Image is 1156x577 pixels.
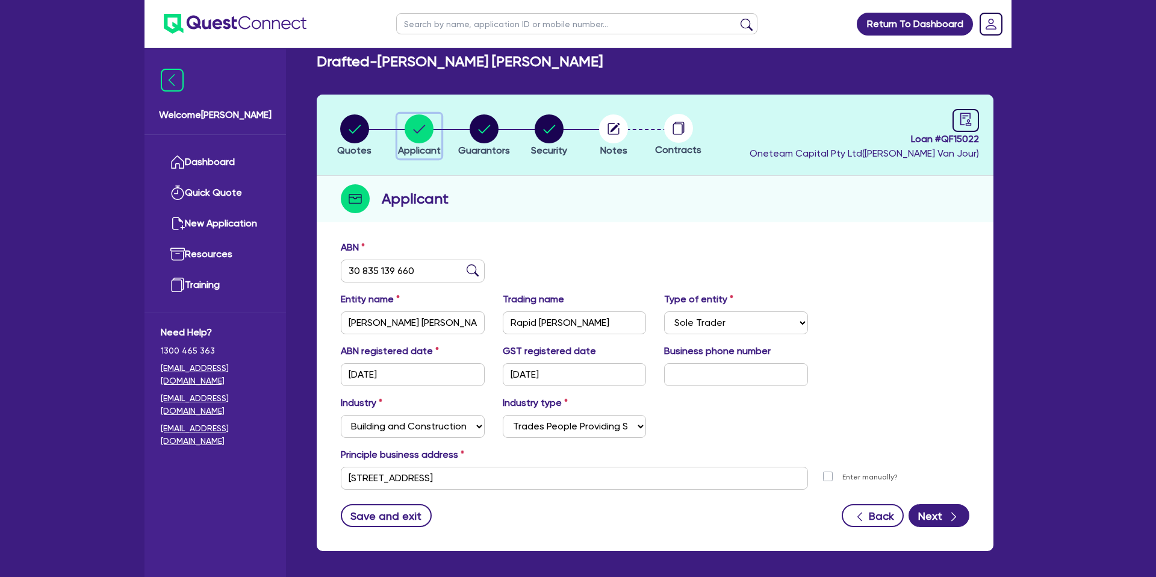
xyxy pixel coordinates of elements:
[170,278,185,292] img: training
[161,208,270,239] a: New Application
[341,292,400,307] label: Entity name
[530,114,568,158] button: Security
[161,325,270,340] span: Need Help?
[170,247,185,261] img: resources
[842,472,898,483] label: Enter manually?
[959,113,972,126] span: audit
[467,264,479,276] img: abn-lookup icon
[341,240,365,255] label: ABN
[503,363,647,386] input: DD / MM / YYYY
[170,216,185,231] img: new-application
[503,292,564,307] label: Trading name
[341,396,382,410] label: Industry
[341,344,439,358] label: ABN registered date
[161,362,270,387] a: [EMAIL_ADDRESS][DOMAIN_NAME]
[161,392,270,417] a: [EMAIL_ADDRESS][DOMAIN_NAME]
[397,114,441,158] button: Applicant
[341,448,464,462] label: Principle business address
[664,344,771,358] label: Business phone number
[531,145,567,156] span: Security
[975,8,1007,40] a: Dropdown toggle
[159,108,272,122] span: Welcome [PERSON_NAME]
[909,504,969,527] button: Next
[161,345,270,357] span: 1300 465 363
[337,114,372,158] button: Quotes
[161,178,270,208] a: Quick Quote
[598,114,629,158] button: Notes
[655,144,701,155] span: Contracts
[161,422,270,448] a: [EMAIL_ADDRESS][DOMAIN_NAME]
[857,13,973,36] a: Return To Dashboard
[952,109,979,132] a: audit
[161,69,184,92] img: icon-menu-close
[170,186,185,200] img: quick-quote
[750,132,979,146] span: Loan # QF15022
[503,396,568,410] label: Industry type
[341,504,432,527] button: Save and exit
[842,504,904,527] button: Back
[503,344,596,358] label: GST registered date
[337,145,371,156] span: Quotes
[161,270,270,301] a: Training
[161,239,270,270] a: Resources
[458,145,510,156] span: Guarantors
[600,145,627,156] span: Notes
[396,13,757,34] input: Search by name, application ID or mobile number...
[161,147,270,178] a: Dashboard
[164,14,306,34] img: quest-connect-logo-blue
[664,292,733,307] label: Type of entity
[398,145,441,156] span: Applicant
[750,148,979,159] span: Oneteam Capital Pty Ltd ( [PERSON_NAME] Van Jour )
[341,363,485,386] input: DD / MM / YYYY
[317,53,603,70] h2: Drafted - [PERSON_NAME] [PERSON_NAME]
[382,188,449,210] h2: Applicant
[458,114,511,158] button: Guarantors
[341,184,370,213] img: step-icon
